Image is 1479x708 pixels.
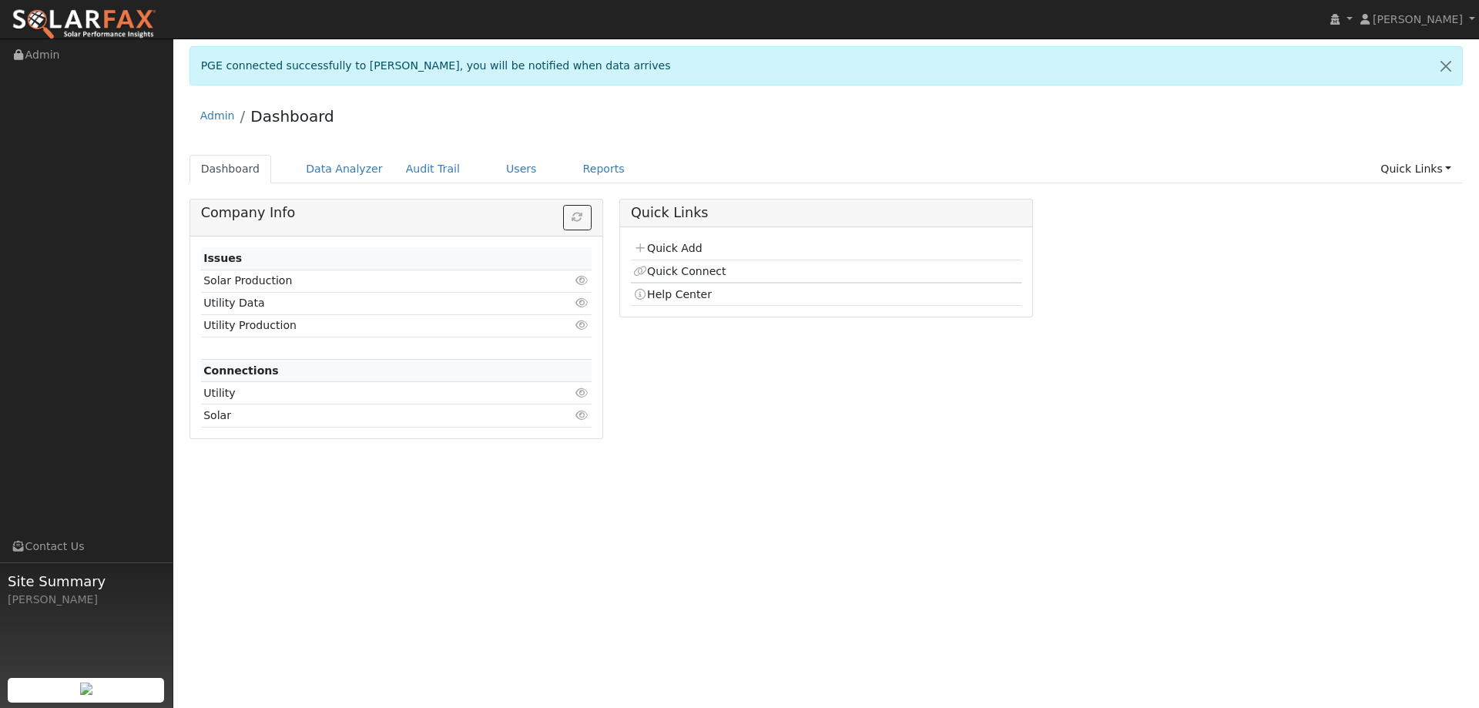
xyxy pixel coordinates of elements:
a: Quick Add [633,242,702,254]
a: Audit Trail [394,155,471,183]
i: Click to view [575,410,589,421]
h5: Company Info [201,205,592,221]
i: Click to view [575,275,589,286]
td: Utility Data [201,292,528,314]
a: Admin [200,109,235,122]
a: Reports [572,155,636,183]
span: [PERSON_NAME] [1373,13,1463,25]
a: Dashboard [250,107,334,126]
strong: Connections [203,364,279,377]
img: SolarFax [12,8,156,41]
a: Help Center [633,288,712,300]
i: Click to view [575,297,589,308]
strong: Issues [203,252,242,264]
i: Click to view [575,388,589,398]
a: Close [1430,47,1462,85]
a: Users [495,155,548,183]
td: Solar [201,404,528,427]
a: Data Analyzer [294,155,394,183]
a: Dashboard [189,155,272,183]
a: Quick Connect [633,265,726,277]
td: Utility Production [201,314,528,337]
td: Solar Production [201,270,528,292]
div: [PERSON_NAME] [8,592,165,608]
img: retrieve [80,683,92,695]
span: Site Summary [8,571,165,592]
td: Utility [201,382,528,404]
i: Click to view [575,320,589,331]
a: Quick Links [1369,155,1463,183]
div: PGE connected successfully to [PERSON_NAME], you will be notified when data arrives [189,46,1464,86]
h5: Quick Links [631,205,1021,221]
